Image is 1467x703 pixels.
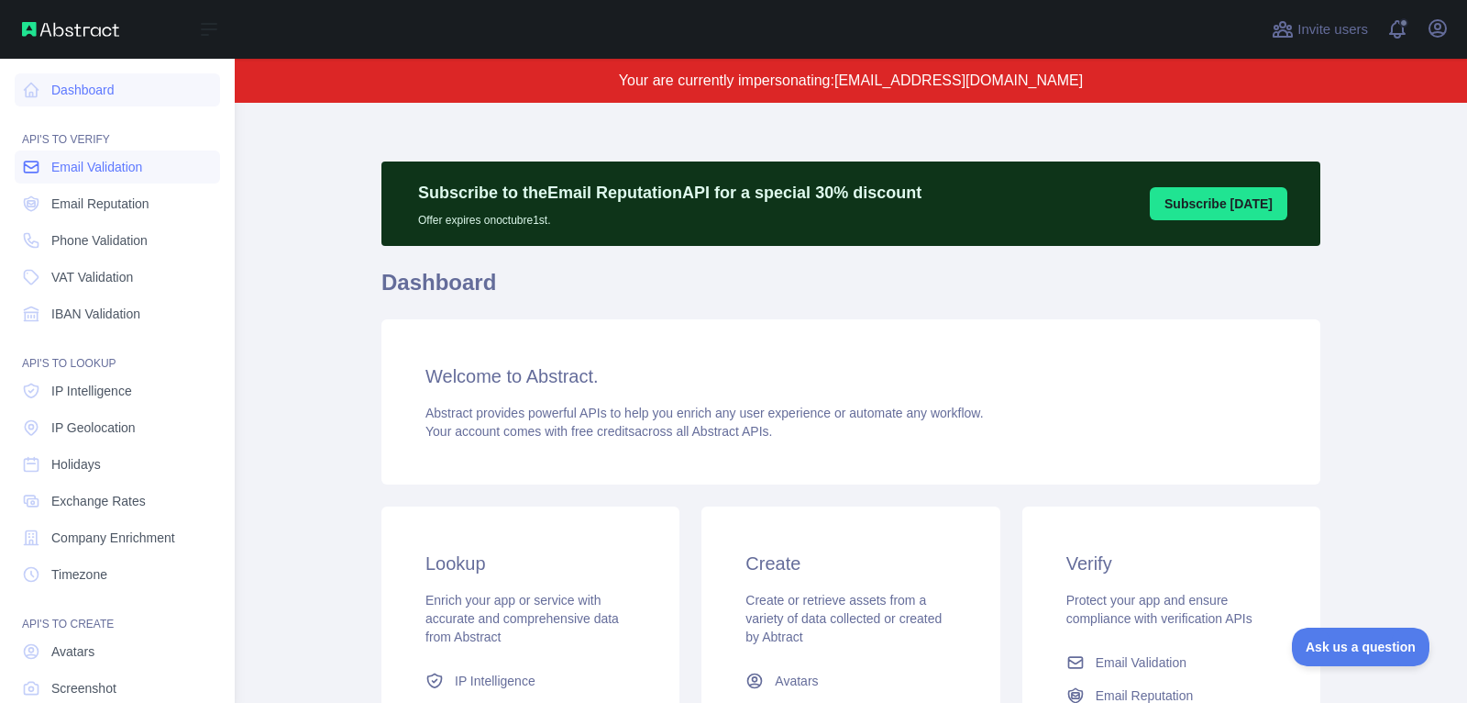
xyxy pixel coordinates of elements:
span: Email Validation [1096,653,1186,672]
h3: Create [745,551,955,576]
button: Invite users [1268,15,1372,44]
span: Timezone [51,565,107,584]
a: Phone Validation [15,224,220,257]
a: IP Intelligence [15,374,220,407]
span: IBAN Validation [51,305,140,323]
p: Offer expires on octubre 1st. [418,206,921,228]
span: Email Validation [51,158,142,176]
span: Abstract provides powerful APIs to help you enrich any user experience or automate any workflow. [425,406,984,420]
a: Company Enrichment [15,521,220,554]
a: IP Intelligence [418,664,643,697]
a: Email Validation [15,151,220,184]
a: IP Geolocation [15,411,220,444]
span: free credits [571,424,634,439]
p: Subscribe to the Email Reputation API for a special 30 % discount [418,180,921,206]
span: Enrich your app or service with accurate and comprehensive data from Abstract [425,593,619,644]
div: API'S TO VERIFY [15,110,220,147]
span: Exchange Rates [51,492,146,510]
h1: Dashboard [381,268,1320,312]
span: VAT Validation [51,268,133,286]
span: Your account comes with across all Abstract APIs. [425,424,772,439]
a: Timezone [15,558,220,591]
span: Holidays [51,455,101,474]
a: IBAN Validation [15,297,220,330]
a: Exchange Rates [15,485,220,518]
div: API'S TO CREATE [15,595,220,631]
a: Email Reputation [15,187,220,220]
span: Email Reputation [51,195,149,213]
a: Holidays [15,448,220,481]
span: Company Enrichment [51,529,175,547]
span: Screenshot [51,679,116,697]
h3: Lookup [425,551,635,576]
span: Invite users [1297,19,1368,40]
img: Abstract API [22,22,119,37]
a: Avatars [15,635,220,668]
span: Avatars [51,642,94,661]
span: Your are currently impersonating: [619,73,834,88]
span: IP Intelligence [51,382,132,400]
span: IP Intelligence [455,672,535,690]
div: API'S TO LOOKUP [15,334,220,371]
span: [EMAIL_ADDRESS][DOMAIN_NAME] [834,73,1083,88]
a: Email Validation [1059,646,1284,679]
span: Phone Validation [51,231,148,250]
span: Create or retrieve assets from a variety of data collected or created by Abtract [745,593,942,644]
span: Avatars [775,672,818,690]
button: Subscribe [DATE] [1150,187,1287,220]
a: VAT Validation [15,261,220,294]
span: Protect your app and ensure compliance with verification APIs [1066,593,1252,626]
h3: Verify [1066,551,1276,576]
a: Avatars [738,664,963,697]
a: Dashboard [15,73,220,106]
iframe: Toggle Customer Support [1292,628,1430,666]
h3: Welcome to Abstract. [425,363,1276,389]
span: IP Geolocation [51,418,136,437]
